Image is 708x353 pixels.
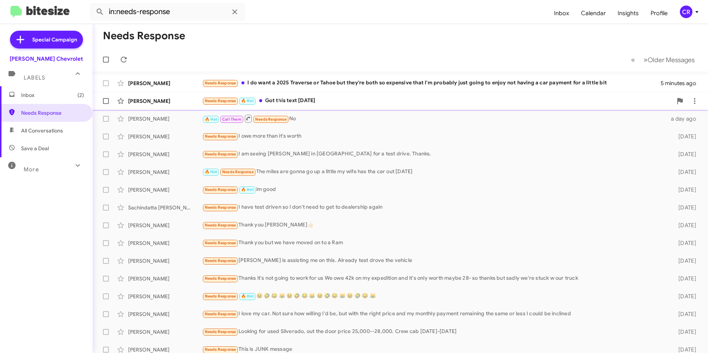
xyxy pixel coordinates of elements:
span: Needs Response [205,258,236,263]
span: Needs Response [205,205,236,210]
div: I do want a 2025 Traverse or Tahoe but they're both so expensive that I'm probably just going to ... [202,79,661,87]
div: [PERSON_NAME] is assisting me on this. Already test drove the vehicle [202,256,667,265]
span: 🔥 Hot [241,294,254,299]
div: [PERSON_NAME] [128,239,202,247]
a: Special Campaign [10,31,83,48]
span: Older Messages [648,56,695,64]
span: Needs Response [255,117,287,122]
div: [PERSON_NAME] [128,151,202,158]
button: CR [674,6,700,18]
span: Call Them [222,117,241,122]
div: [DATE] [667,293,702,300]
a: Inbox [548,3,575,24]
div: Looking for used Silverado, out the door price 25,000--28,000. Crew cab [DATE]-[DATE] [202,327,667,336]
span: Inbox [21,91,84,99]
div: [DATE] [667,186,702,194]
span: Needs Response [205,329,236,334]
div: [DATE] [667,310,702,318]
span: (2) [77,91,84,99]
div: [PERSON_NAME] [128,293,202,300]
span: « [631,55,635,64]
div: I owe more than it's worth [202,132,667,141]
span: » [644,55,648,64]
a: Insights [612,3,645,24]
button: Previous [627,52,639,67]
div: [DATE] [667,257,702,265]
div: [PERSON_NAME] [128,328,202,336]
span: Needs Response [205,347,236,352]
div: [PERSON_NAME] [128,186,202,194]
div: [PERSON_NAME] Chevrolet [10,55,83,63]
div: [PERSON_NAME] [128,275,202,282]
div: Got this text [DATE] [202,97,672,105]
div: No [202,114,667,123]
span: Labels [24,74,45,81]
span: 🔥 Hot [241,98,254,103]
div: Thank you [PERSON_NAME]👍🏻 [202,221,667,229]
div: [DATE] [667,168,702,176]
div: Thank you but we have moved on to a Ram [202,239,667,247]
button: Next [639,52,699,67]
a: Calendar [575,3,612,24]
div: [DATE] [667,151,702,158]
div: [DATE] [667,328,702,336]
span: Needs Response [222,169,254,174]
span: Needs Response [205,241,236,245]
span: All Conversations [21,127,63,134]
span: Needs Response [205,134,236,139]
div: I have test driven so I don't need to get to dealership again [202,203,667,212]
div: Sachindatta [PERSON_NAME] [128,204,202,211]
h1: Needs Response [103,30,185,42]
div: [DATE] [667,222,702,229]
input: Search [90,3,245,21]
div: [DATE] [667,204,702,211]
div: [PERSON_NAME] [128,257,202,265]
span: Needs Response [205,223,236,228]
div: Thanks it's not going to work for us We owe 42k on my expedition and it's only worth maybe 28- so... [202,274,667,283]
div: im good [202,185,667,194]
div: [PERSON_NAME] [128,80,202,87]
div: The miles are gonna go up a little my wife has tha car out [DATE] [202,168,667,176]
span: Needs Response [21,109,84,117]
span: Needs Response [205,152,236,157]
div: [PERSON_NAME] [128,310,202,318]
div: [DATE] [667,275,702,282]
span: 🔥 Hot [205,169,217,174]
span: Needs Response [205,276,236,281]
span: Needs Response [205,81,236,85]
span: Needs Response [205,294,236,299]
div: [PERSON_NAME] [128,97,202,105]
div: I love my car. Not sure how willing I'd be, but with the right price and my monthly payment remai... [202,310,667,318]
div: 5 minutes ago [661,80,702,87]
span: Needs Response [205,98,236,103]
div: CR [680,6,692,18]
div: [PERSON_NAME] [128,133,202,140]
span: Save a Deal [21,145,49,152]
div: a day ago [667,115,702,122]
div: [PERSON_NAME] [128,115,202,122]
nav: Page navigation example [627,52,699,67]
span: 🔥 Hot [241,187,254,192]
div: [DATE] [667,239,702,247]
span: Needs Response [205,312,236,316]
div: [PERSON_NAME] [128,222,202,229]
span: Needs Response [205,187,236,192]
div: I am seeing [PERSON_NAME] in [GEOGRAPHIC_DATA] for a test drive. Thanks. [202,150,667,158]
span: 🔥 Hot [205,117,217,122]
span: More [24,166,39,173]
a: Profile [645,3,674,24]
span: Special Campaign [32,36,77,43]
div: 😆 🤣 😂 😹 😆 🤣 😂 😹 😆 🤣 😂 😹 😆 🤣 😂 😹 [202,292,667,300]
div: [DATE] [667,133,702,140]
div: [PERSON_NAME] [128,168,202,176]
